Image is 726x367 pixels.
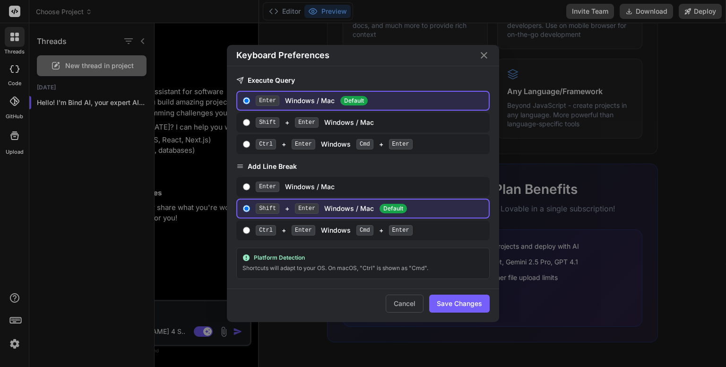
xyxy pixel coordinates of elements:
div: Windows / Mac [256,182,485,192]
span: Enter [256,182,279,192]
input: Shift+EnterWindows / Mac [243,119,250,126]
span: Default [380,204,407,213]
span: Shift [256,203,279,214]
span: Enter [256,96,279,106]
span: Default [340,96,368,105]
div: Windows / Mac [256,96,485,106]
input: EnterWindows / Mac [243,183,250,191]
span: Ctrl [256,139,276,149]
button: Cancel [386,295,423,313]
span: Ctrl [256,225,276,236]
span: Cmd [356,139,373,149]
div: Platform Detection [242,254,484,262]
input: Ctrl+Enter Windows Cmd+Enter [243,227,250,234]
div: + Windows / Mac [256,203,485,214]
div: + Windows / Mac [256,117,485,128]
span: Enter [295,203,319,214]
button: Save Changes [429,295,490,313]
h3: Add Line Break [236,162,490,171]
input: Shift+EnterWindows / MacDefault [243,205,250,212]
span: Enter [295,117,319,128]
input: EnterWindows / Mac Default [243,97,250,105]
span: Enter [389,225,413,236]
div: + Windows + [256,139,485,149]
div: + Windows + [256,225,485,236]
span: Enter [292,225,315,236]
span: Shift [256,117,279,128]
div: Shortcuts will adapt to your OS. On macOS, "Ctrl" is shown as "Cmd". [242,263,484,273]
button: Close [478,50,490,61]
span: Cmd [356,225,373,236]
h3: Execute Query [236,76,490,85]
h2: Keyboard Preferences [236,49,329,62]
span: Enter [389,139,413,149]
input: Ctrl+Enter Windows Cmd+Enter [243,140,250,148]
span: Enter [292,139,315,149]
